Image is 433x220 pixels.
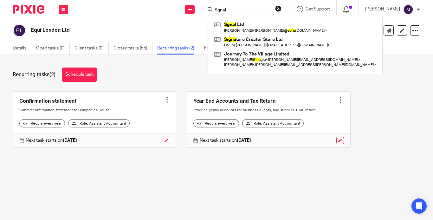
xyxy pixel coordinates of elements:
a: Client tasks (0) [74,42,109,55]
h1: Recurring tasks [13,71,55,78]
img: Pixie [13,5,44,14]
a: Recurring tasks (2) [157,42,199,55]
a: Files [204,42,218,55]
a: Closed tasks (55) [113,42,152,55]
a: Schedule task [62,68,97,82]
strong: [DATE] [63,138,77,143]
img: svg%3E [13,24,26,37]
div: Role: Assistant Accountant [68,119,130,127]
h2: Equi London Ltd [31,27,274,34]
button: Clear [275,5,281,12]
input: Search [214,8,271,13]
strong: [DATE] [237,138,251,143]
span: (2) [49,72,55,77]
div: Recurs every year [19,119,65,127]
a: Open tasks (0) [36,42,70,55]
div: Recurs every year [193,119,239,127]
div: Role: Assistant Accountant [242,119,304,127]
span: Get Support [306,7,330,11]
p: Next task starts on [200,137,251,144]
p: Next task starts on [26,137,77,144]
img: svg%3E [403,4,413,15]
p: [PERSON_NAME] [365,6,400,12]
a: Details [13,42,31,55]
